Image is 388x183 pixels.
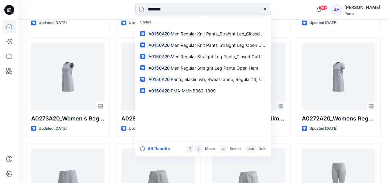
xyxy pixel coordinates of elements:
[331,4,342,15] div: AY
[148,87,171,94] mark: A0150A20
[344,4,380,11] div: [PERSON_NAME]
[302,43,375,110] a: A0272A20_Womens Regular Tee Dress_CV01
[31,114,105,123] p: A0273A20_Women s Regular Sleeveless Dress_CV01
[136,62,270,74] a: A0150A20Men Regular Straight Leg Pants_Open Hem
[148,42,171,49] mark: A0150A20
[136,28,270,39] a: A0150A20Men Regular Knit Pants_Straight Leg_Closed Cuff
[171,65,258,71] span: Men Regular Straight Leg Pants_Open Hem
[258,146,265,152] p: Quit
[148,64,171,71] mark: A0150A20
[205,146,215,152] p: Move
[318,5,328,10] span: 99+
[121,43,195,110] a: A0285B00_Womens Slim Bodysuit_CV01
[171,77,291,82] span: Pants, elastic wb, Sweat fabric, Regular fit, Long Open hem
[129,125,157,132] p: Updated [DATE]
[171,31,270,36] span: Men Regular Knit Pants_Straight Leg_Closed Cuff
[39,125,67,132] p: Updated [DATE]
[31,43,105,110] a: A0273A20_Women s Regular Sleeveless Dress_CV01
[171,54,260,59] span: Men Regular Straight Leg Pants_Closed Cuff
[344,11,380,16] div: Puma
[302,114,375,123] p: A0272A20_Womens Regular Tee Dress_CV01
[309,20,337,26] p: Updated [DATE]
[248,146,254,152] p: esc
[148,53,171,60] mark: A0150A20
[136,85,270,96] a: A0150A20PMA-MMNB062-1809
[136,51,270,62] a: A0150A20Men Regular Straight Leg Pants_Closed Cuff
[148,30,171,37] mark: A0150A20
[136,74,270,85] a: A0150A20Pants, elastic wb, Sweat fabric, Regular fit, Long Open hem
[309,125,337,132] p: Updated [DATE]
[140,145,174,152] button: All Results
[171,88,216,93] span: PMA-MMNB062-1809
[136,17,270,28] p: Styles
[39,20,67,26] p: Updated [DATE]
[121,114,195,123] p: A0285B00_Womens Slim Bodysuit_CV01
[230,146,241,152] p: Select
[148,76,171,83] mark: A0150A20
[136,39,270,51] a: A0150A20Men Regular Knit Pants_Straight Leg_Open Cuff
[129,20,157,26] p: Updated [DATE]
[171,43,267,48] span: Men Regular Knit Pants_Straight Leg_Open Cuff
